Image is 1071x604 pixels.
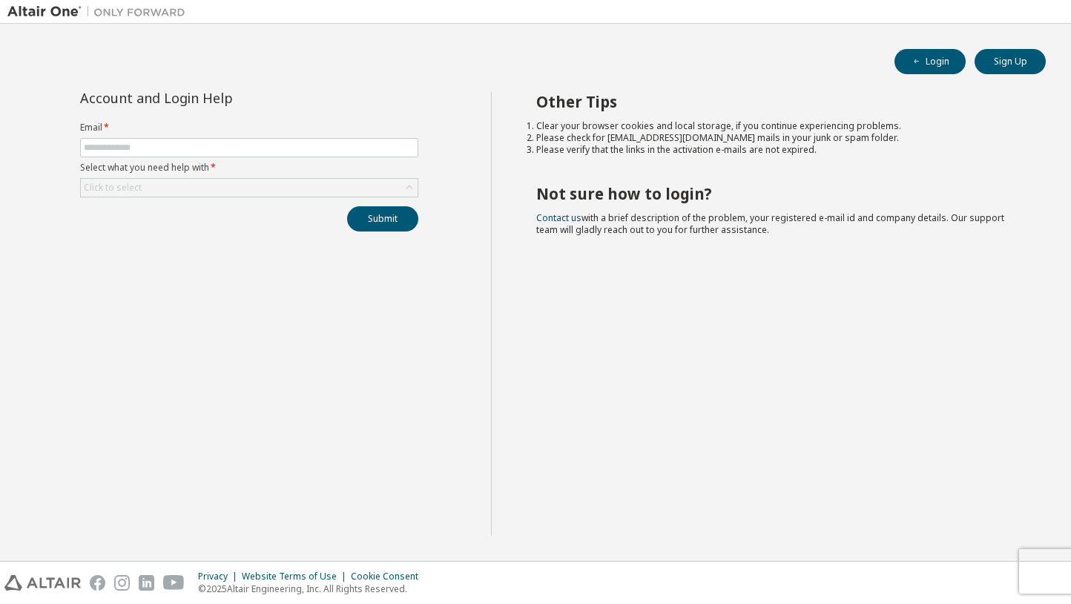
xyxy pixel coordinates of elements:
[536,132,1020,144] li: Please check for [EMAIL_ADDRESS][DOMAIN_NAME] mails in your junk or spam folder.
[536,92,1020,111] h2: Other Tips
[84,182,142,194] div: Click to select
[80,162,418,174] label: Select what you need help with
[114,575,130,591] img: instagram.svg
[894,49,966,74] button: Login
[198,582,427,595] p: © 2025 Altair Engineering, Inc. All Rights Reserved.
[536,120,1020,132] li: Clear your browser cookies and local storage, if you continue experiencing problems.
[242,571,351,582] div: Website Terms of Use
[90,575,105,591] img: facebook.svg
[4,575,81,591] img: altair_logo.svg
[347,206,418,232] button: Submit
[139,575,154,591] img: linkedin.svg
[198,571,242,582] div: Privacy
[80,122,418,134] label: Email
[80,92,351,104] div: Account and Login Help
[81,179,418,197] div: Click to select
[163,575,185,591] img: youtube.svg
[7,4,193,19] img: Altair One
[536,184,1020,203] h2: Not sure how to login?
[536,144,1020,156] li: Please verify that the links in the activation e-mails are not expired.
[536,211,1004,236] span: with a brief description of the problem, your registered e-mail id and company details. Our suppo...
[351,571,427,582] div: Cookie Consent
[975,49,1046,74] button: Sign Up
[536,211,581,224] a: Contact us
